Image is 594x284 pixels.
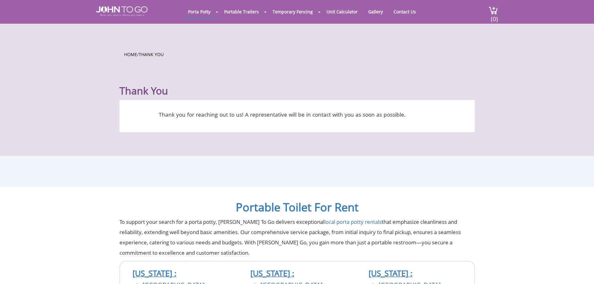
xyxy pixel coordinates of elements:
[139,51,164,57] a: Thank You
[250,268,294,278] a: [US_STATE] :
[324,218,382,225] a: local porta potty rentals
[119,217,475,258] p: To support your search for a porta potty, [PERSON_NAME] To Go delivers exceptional that emphasize...
[129,109,436,120] p: Thank you for reaching out to us! A representative will be in contact with you as soon as possible.
[490,10,498,23] span: (0)
[389,6,421,18] a: Contact Us
[124,51,137,57] a: Home
[268,6,317,18] a: Temporary Fencing
[183,6,215,18] a: Porta Potty
[119,70,475,97] h1: Thank You
[124,50,470,58] ul: /
[96,6,147,16] img: JOHN to go
[220,6,263,18] a: Portable Trailers
[369,268,413,278] a: [US_STATE] :
[322,6,362,18] a: Unit Calculator
[569,259,594,284] button: Live Chat
[489,6,498,15] img: cart a
[133,268,176,278] a: [US_STATE] :
[364,6,388,18] a: Gallery
[236,200,359,215] a: Portable Toilet For Rent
